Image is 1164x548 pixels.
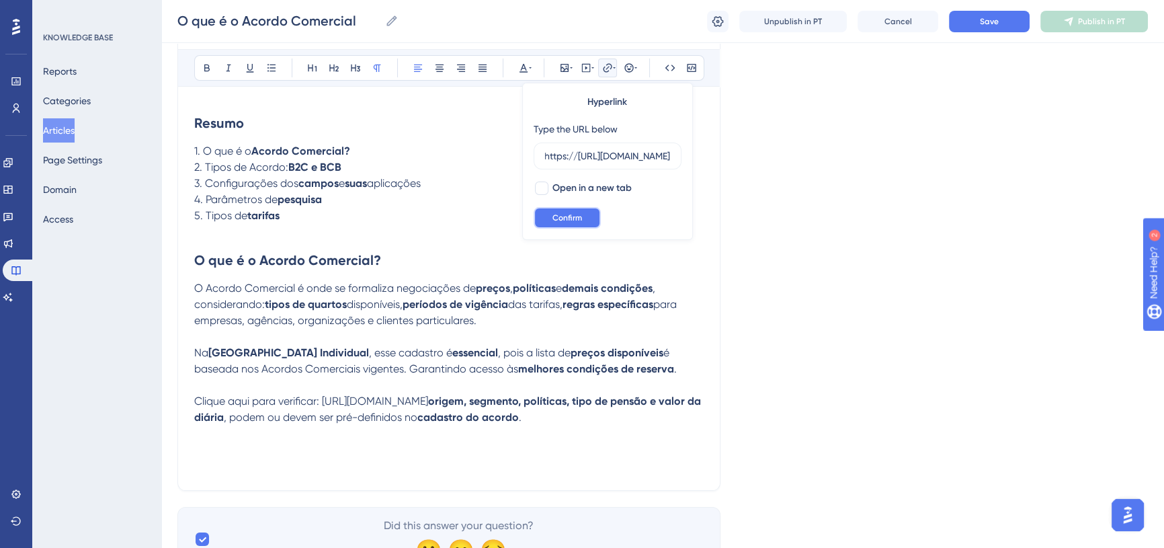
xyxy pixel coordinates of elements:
[518,362,674,375] strong: melhores condições de reserva
[194,209,247,222] span: 5. Tipos de
[251,145,350,157] strong: Acordo Comercial?
[194,252,381,268] strong: O que é o Acordo Comercial?
[339,177,345,190] span: e
[534,207,601,229] button: Confirm
[552,180,632,196] span: Open in a new tab
[298,177,339,190] strong: campos
[43,59,77,83] button: Reports
[571,346,663,359] strong: preços disponíveis
[552,212,582,223] span: Confirm
[194,282,476,295] span: O Acordo Comercial é onde se formaliza negociações de
[43,207,73,231] button: Access
[208,346,369,359] strong: [GEOGRAPHIC_DATA] Individual
[545,149,670,163] input: Type the value
[194,145,251,157] span: 1. O que é o
[177,11,380,30] input: Article Name
[369,346,452,359] span: , esse cadastro é
[510,282,513,295] span: ,
[739,11,847,32] button: Unpublish in PT
[1108,495,1148,535] iframe: UserGuiding AI Assistant Launcher
[288,161,341,173] strong: B2C e BCB
[556,282,562,295] span: e
[43,32,113,43] div: KNOWLEDGE BASE
[587,94,627,110] span: Hyperlink
[194,395,428,407] span: Clique aqui para verificar: [URL][DOMAIN_NAME]
[508,298,563,311] span: das tarifas,
[93,7,97,17] div: 2
[194,395,704,424] strong: origem, segmento, políticas, tipo de pensão e valor da diária
[949,11,1030,32] button: Save
[384,518,534,534] span: Did this answer your question?
[247,209,280,222] strong: tarifas
[417,411,519,424] strong: cadastro do acordo
[347,298,403,311] span: disponíveis,
[43,118,75,143] button: Articles
[534,121,618,137] div: Type the URL below
[345,177,367,190] strong: suas
[194,346,208,359] span: Na
[562,282,653,295] strong: demais condições
[43,89,91,113] button: Categories
[1040,11,1148,32] button: Publish in PT
[43,178,77,202] button: Domain
[194,193,278,206] span: 4. Parâmetros de
[452,346,498,359] strong: essencial
[403,298,508,311] strong: períodos de vigência
[1078,16,1125,27] span: Publish in PT
[519,411,522,424] span: .
[194,115,244,131] strong: Resumo
[194,161,288,173] span: 2. Tipos de Acordo:
[513,282,556,295] strong: políticas
[764,16,822,27] span: Unpublish in PT
[32,3,84,19] span: Need Help?
[476,282,510,295] strong: preços
[498,346,571,359] span: , pois a lista de
[194,177,298,190] span: 3. Configurações dos
[367,177,421,190] span: aplicações
[43,148,102,172] button: Page Settings
[980,16,999,27] span: Save
[884,16,912,27] span: Cancel
[278,193,322,206] strong: pesquisa
[674,362,677,375] span: .
[265,298,347,311] strong: tipos de quartos
[858,11,938,32] button: Cancel
[563,298,653,311] strong: regras específicas
[224,411,417,424] span: , podem ou devem ser pré-definidos no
